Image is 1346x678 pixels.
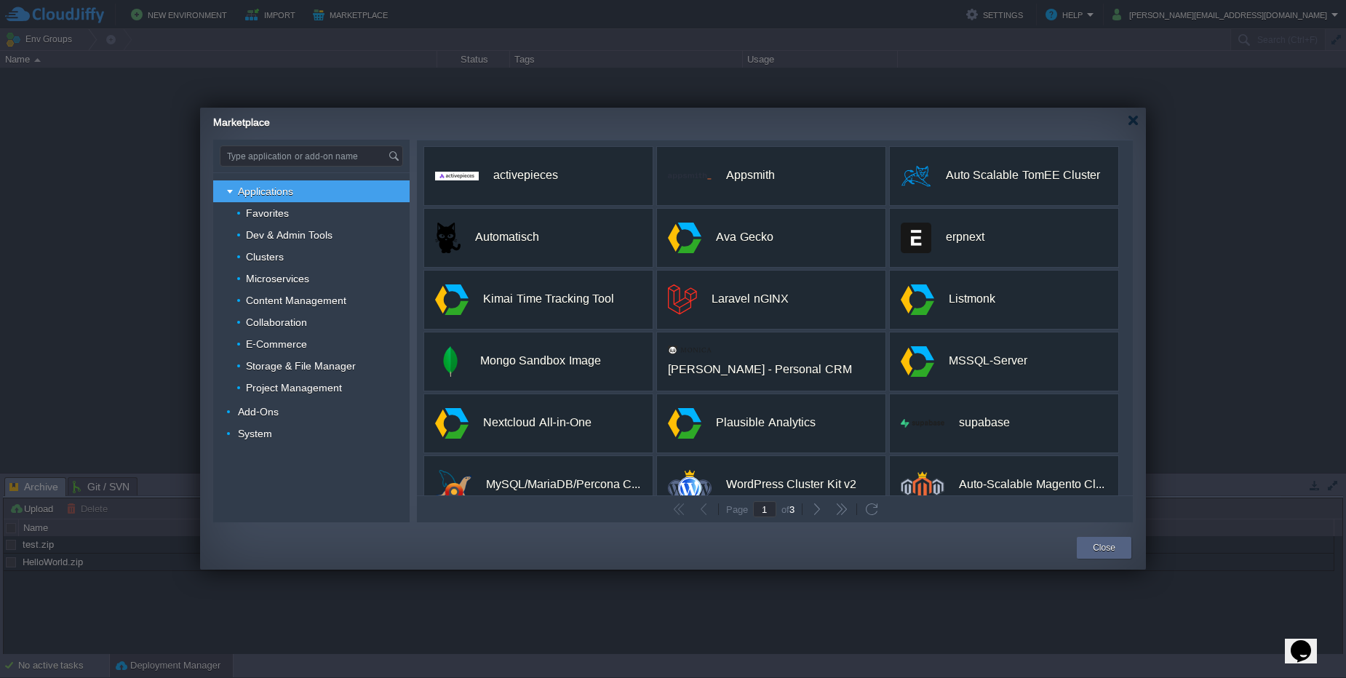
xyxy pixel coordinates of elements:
img: logo_vertical.png [668,346,712,354]
img: app.svg [901,284,934,315]
div: Kimai Time Tracking Tool [483,284,614,314]
div: WordPress Cluster Kit v2 [726,469,856,500]
div: of [776,503,800,515]
iframe: chat widget [1285,620,1331,663]
a: Applications [236,185,295,198]
a: Dev & Admin Tools [244,228,335,242]
img: mysql-mariadb-percona-logo.png [435,470,471,500]
div: Auto Scalable TomEE Cluster [946,160,1100,191]
div: MSSQL-Server [949,346,1027,376]
img: cat.svg [435,223,461,253]
div: [PERSON_NAME] - Personal CRM [668,354,852,385]
a: Project Management [244,381,344,394]
div: Plausible Analytics [716,407,815,438]
div: Automatisch [475,222,539,252]
img: app.svg [901,346,934,377]
a: Collaboration [244,316,309,329]
img: app.svg [668,223,701,253]
img: 61531b23c347e41e24a8423e_Logo.svg [668,172,712,180]
div: Nextcloud All-in-One [483,407,592,438]
img: mongodb-70x70.png [435,346,466,377]
div: Ava Gecko [716,222,773,252]
span: Marketplace [213,116,270,128]
div: supabase [959,407,1010,438]
button: Close [1093,541,1115,555]
img: magento-enterprise-small-v2.png [901,471,944,498]
img: ap-logo.png [435,172,479,181]
img: app.svg [435,408,469,439]
a: Add-Ons [236,405,281,418]
img: app.svg [668,408,701,439]
div: Mongo Sandbox Image [480,346,601,376]
a: Favorites [244,207,291,220]
img: logomark.min.svg [668,284,697,315]
div: Auto-Scalable Magento Cluster v2 [959,469,1104,500]
a: Content Management [244,294,349,307]
img: wp-cluster-kit.svg [668,470,712,500]
a: Storage & File Manager [244,359,358,372]
img: app.svg [435,284,469,315]
span: 3 [789,504,795,515]
a: Microservices [244,272,311,285]
div: Laravel nGINX [712,284,788,314]
a: System [236,427,274,440]
img: tomee-logo.png [901,161,931,191]
img: erpnext-logo.png [901,223,931,253]
div: Page [721,504,753,514]
a: Clusters [244,250,286,263]
a: E-Commerce [244,338,309,351]
div: MySQL/MariaDB/Percona Cluster [486,469,640,500]
div: erpnext [946,222,984,252]
img: logo-light.png [901,419,944,428]
div: Listmonk [949,284,995,314]
div: Appsmith [726,160,775,191]
div: activepieces [493,160,558,191]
